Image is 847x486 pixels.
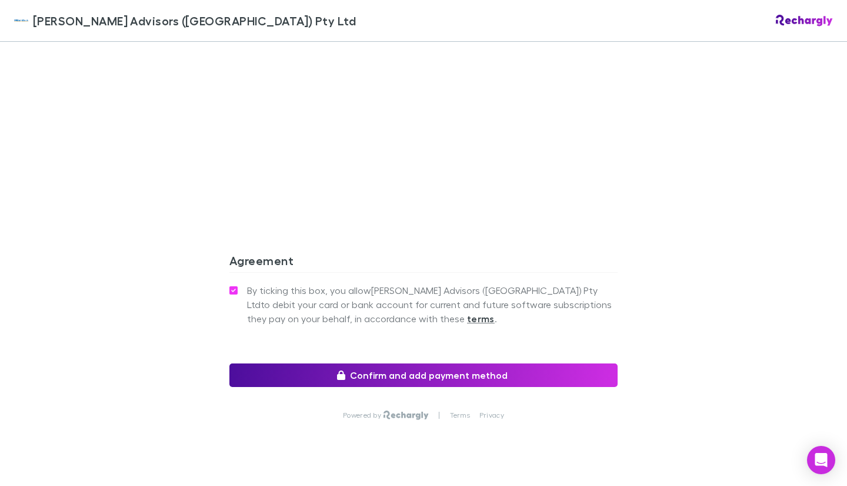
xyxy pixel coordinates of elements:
span: [PERSON_NAME] Advisors ([GEOGRAPHIC_DATA]) Pty Ltd [33,12,356,29]
img: William Buck Advisors (WA) Pty Ltd's Logo [14,14,28,28]
button: Confirm and add payment method [229,363,618,387]
a: Privacy [479,411,504,420]
p: Powered by [343,411,384,420]
img: Rechargly Logo [776,15,833,27]
h3: Agreement [229,253,618,272]
span: By ticking this box, you allow [PERSON_NAME] Advisors ([GEOGRAPHIC_DATA]) Pty Ltd to debit your c... [247,283,618,326]
div: Open Intercom Messenger [807,446,835,474]
p: | [438,411,440,420]
strong: terms [467,313,495,325]
a: Terms [450,411,470,420]
img: Rechargly Logo [384,411,429,420]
